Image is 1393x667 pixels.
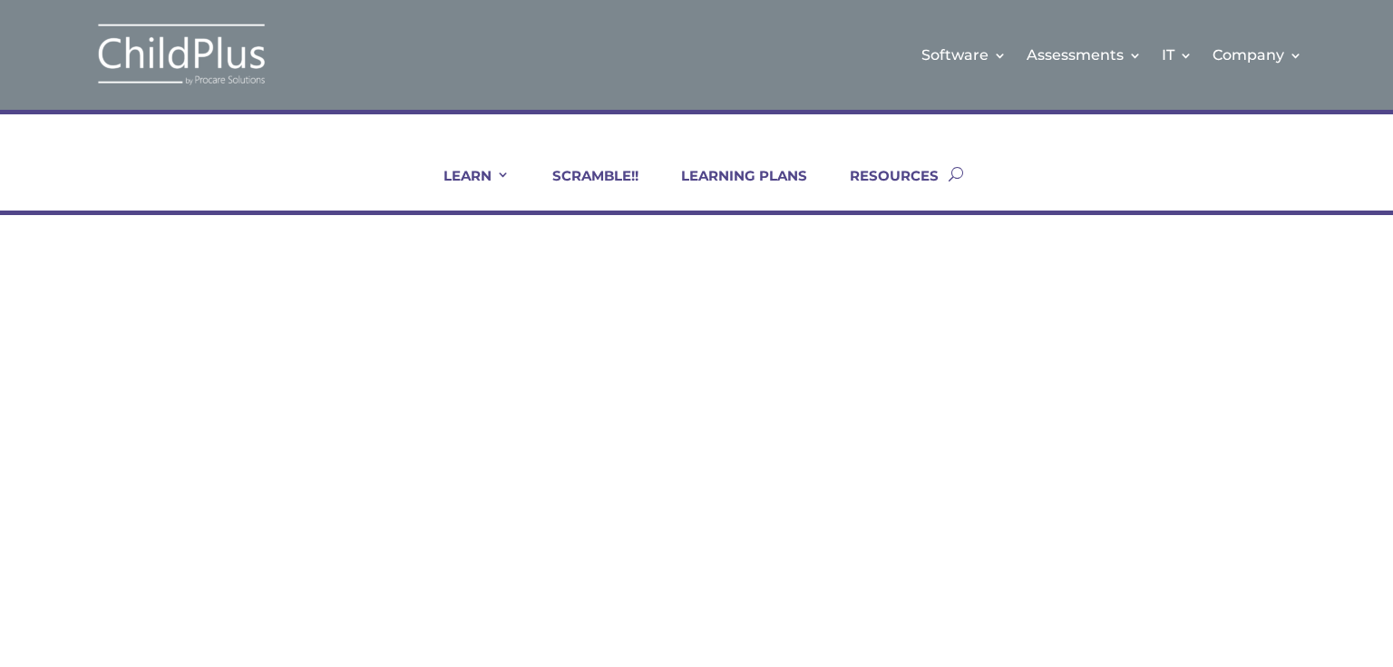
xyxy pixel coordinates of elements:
[1213,18,1302,92] a: Company
[658,167,807,211] a: LEARNING PLANS
[827,167,939,211] a: RESOURCES
[530,167,638,211] a: SCRAMBLE!!
[421,167,510,211] a: LEARN
[921,18,1007,92] a: Software
[1027,18,1142,92] a: Assessments
[1162,18,1193,92] a: IT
